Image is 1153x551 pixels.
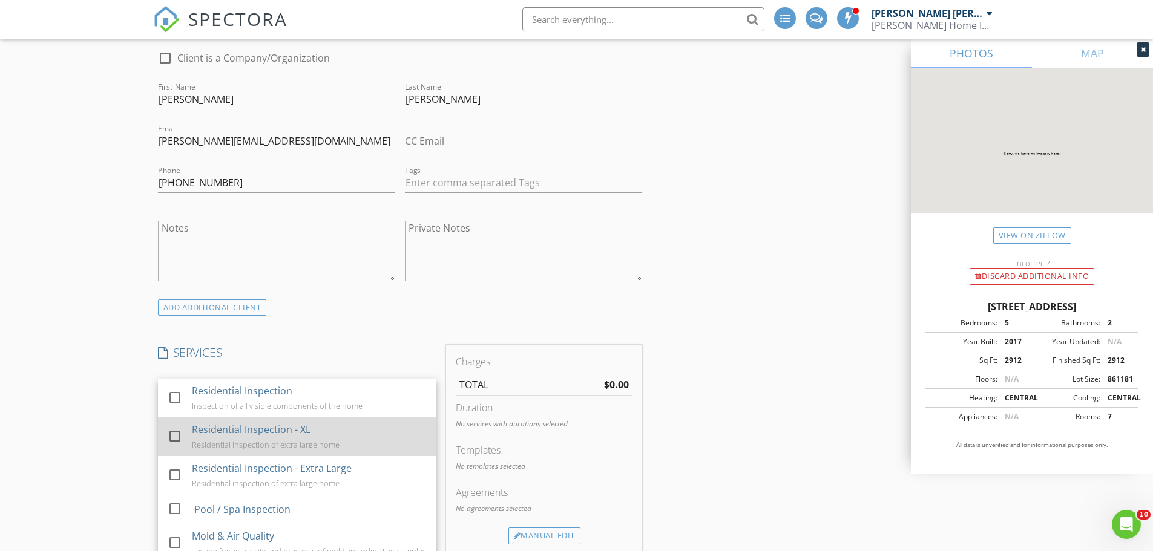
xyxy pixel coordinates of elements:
div: [PERSON_NAME] [PERSON_NAME] [872,7,984,19]
img: The Best Home Inspection Software - Spectora [153,6,180,33]
div: Lot Size: [1032,374,1100,385]
div: Residential Inspection - XL [192,422,310,437]
iframe: Intercom live chat [1112,510,1141,539]
div: CENTRAL [1100,393,1135,403]
div: Bedrooms: [929,318,997,328]
div: Discard Additional info [970,268,1094,285]
div: Inspection of all visible components of the home [192,401,363,411]
div: Heating: [929,393,997,403]
div: Cooling: [1032,393,1100,403]
div: Incorrect? [911,258,1153,268]
strong: $0.00 [604,378,629,391]
div: [STREET_ADDRESS] [925,299,1138,314]
div: Residential Inspection [192,383,292,398]
div: Rooms: [1032,411,1100,422]
img: streetview [911,68,1153,242]
span: N/A [1005,411,1019,422]
p: All data is unverified and for informational purposes only. [925,441,1138,449]
div: Templates [456,443,632,457]
div: CENTRAL [997,393,1032,403]
a: View on Zillow [993,227,1071,244]
div: Appliances: [929,411,997,422]
p: No services with durations selected [456,419,632,429]
p: No agreements selected [456,503,632,514]
h4: SERVICES [158,345,436,360]
div: Floors: [929,374,997,385]
div: Shepard Home Inspections, LLC [872,19,993,31]
td: TOTAL [456,374,550,396]
div: Charges [456,354,632,369]
a: MAP [1032,39,1153,68]
div: Residential Inspection - Extra Large [192,461,352,475]
div: 5 [997,318,1032,328]
div: 7 [1100,411,1135,422]
a: PHOTOS [911,39,1032,68]
a: SPECTORA [153,16,287,42]
div: Manual Edit [508,527,580,544]
div: Year Updated: [1032,336,1100,347]
p: No templates selected [456,461,632,472]
div: 2017 [997,336,1032,347]
span: N/A [1108,336,1122,347]
div: Finished Sq Ft: [1032,355,1100,366]
div: Residential inspection of extra large home [192,478,340,488]
span: 10 [1137,510,1151,520]
div: Agreements [456,485,632,500]
span: N/A [1005,374,1019,384]
div: 2912 [997,355,1032,366]
div: Bathrooms: [1032,318,1100,328]
input: Search everything... [522,7,764,31]
div: Duration [456,400,632,415]
label: Client is a Company/Organization [177,52,330,64]
div: 2912 [1100,355,1135,366]
div: Sq Ft: [929,355,997,366]
span: SPECTORA [188,6,287,31]
div: Year Built: [929,336,997,347]
div: 861181 [1100,374,1135,385]
div: Mold & Air Quality [192,529,274,543]
div: Pool / Spa Inspection [194,502,290,517]
div: Residential inspection of extra large home [192,440,340,449]
div: 2 [1100,318,1135,328]
div: ADD ADDITIONAL client [158,299,267,316]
